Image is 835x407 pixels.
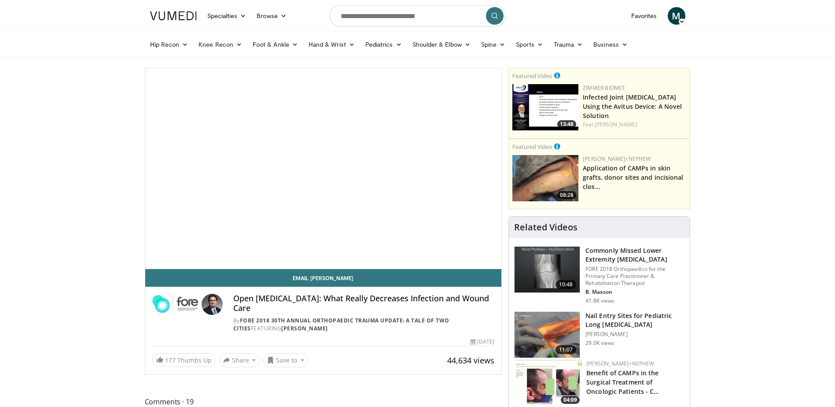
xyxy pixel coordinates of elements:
button: Share [219,353,260,367]
a: Hand & Wrist [303,36,360,53]
p: 41.8K views [585,297,614,304]
a: [PERSON_NAME]+Nephew [583,155,651,163]
a: Application of CAMPs in skin grafts, donor sites and incisional clos… [583,164,683,191]
input: Search topics, interventions [330,5,506,26]
small: Featured Video [512,72,552,80]
span: 177 [165,356,176,364]
span: 11:07 [555,345,577,354]
a: Sports [511,36,548,53]
p: 29.0K views [585,340,614,347]
img: bb9168ea-238b-43e8-a026-433e9a802a61.150x105_q85_crop-smart_upscale.jpg [512,155,578,201]
a: Infected Joint [MEDICAL_DATA] Using the Avitus Device: A Novel Solution [583,93,682,120]
small: Featured Video [512,143,552,151]
a: Business [588,36,633,53]
span: 08:28 [557,191,576,199]
a: Favorites [626,7,662,25]
img: 4aa379b6-386c-4fb5-93ee-de5617843a87.150x105_q85_crop-smart_upscale.jpg [515,247,580,292]
a: FORE 2018 30th Annual Orthopaedic Trauma Update: A Tale of Two Cities [233,317,449,332]
img: 6109daf6-8797-4a77-88a1-edd099c0a9a9.150x105_q85_crop-smart_upscale.jpg [512,84,578,130]
h4: Open [MEDICAL_DATA]: What Really Decreases Infection and Wound Care [233,294,494,313]
a: Email [PERSON_NAME] [145,269,502,287]
a: 13:48 [512,84,578,130]
video-js: Video Player [145,68,502,269]
p: B. Maxson [585,289,684,296]
div: [DATE] [471,338,494,346]
a: 10:48 Commonly Missed Lower Extremity [MEDICAL_DATA] FORE 2018 Orthopaedics for the Primary Care ... [514,246,684,304]
a: Spine [476,36,511,53]
a: Pediatrics [360,36,407,53]
img: VuMedi Logo [150,11,197,20]
span: 44,634 views [447,355,494,366]
div: By FEATURING [233,317,494,333]
a: Foot & Ankle [247,36,303,53]
h3: Commonly Missed Lower Extremity [MEDICAL_DATA] [585,246,684,264]
img: Avatar [202,294,223,315]
span: 10:48 [555,280,577,289]
a: Zimmer Biomet [583,84,625,92]
div: Feat. [583,121,686,129]
a: Benefit of CAMPs in the Surgical Treatment of Oncologic Patients - C… [586,369,659,396]
p: FORE 2018 Orthopaedics for the Primary Care Practitioner & Rehabilitation Therapist [585,266,684,287]
p: [PERSON_NAME] [585,331,684,338]
a: [PERSON_NAME]+Nephew [586,360,654,367]
button: Save to [263,353,308,367]
img: FORE 2018 30th Annual Orthopaedic Trauma Update: A Tale of Two Cities [152,294,198,315]
a: Shoulder & Elbow [407,36,476,53]
a: Hip Recon [145,36,194,53]
img: d5ySKFN8UhyXrjO34xMDoxOjA4MTsiGN_2.150x105_q85_crop-smart_upscale.jpg [515,312,580,358]
h4: Related Videos [514,222,578,233]
a: Trauma [548,36,589,53]
span: 04:09 [561,396,580,404]
a: Browse [251,7,292,25]
a: Specialties [202,7,252,25]
a: M [668,7,685,25]
h3: Nail Entry Sites for Pediatric Long [MEDICAL_DATA] [585,311,684,329]
a: 04:09 [516,360,582,406]
a: 11:07 Nail Entry Sites for Pediatric Long [MEDICAL_DATA] [PERSON_NAME] 29.0K views [514,311,684,358]
span: 13:48 [557,120,576,128]
a: 08:28 [512,155,578,201]
a: Knee Recon [193,36,247,53]
img: 9ea3e4e5-613d-48e5-a922-d8ad75ab8de9.150x105_q85_crop-smart_upscale.jpg [516,360,582,406]
a: 177 Thumbs Up [152,353,216,367]
a: [PERSON_NAME] [595,121,637,128]
a: [PERSON_NAME] [281,325,328,332]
